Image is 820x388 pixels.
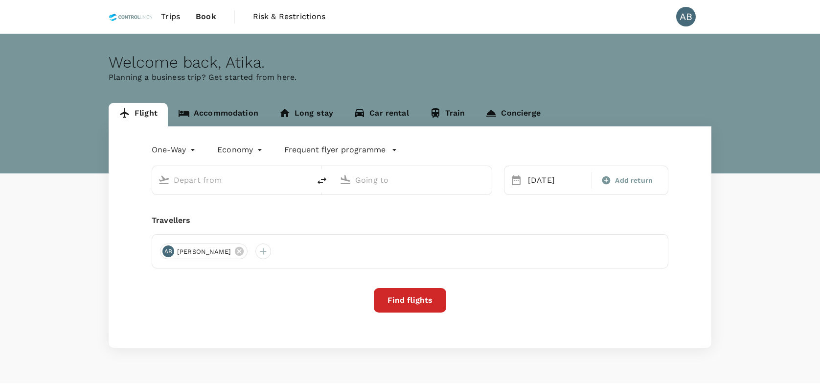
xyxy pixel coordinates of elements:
button: Open [303,179,305,181]
div: AB [676,7,696,26]
button: Open [485,179,487,181]
button: delete [310,169,334,193]
p: Planning a business trip? Get started from here. [109,72,711,83]
button: Frequent flyer programme [284,144,397,156]
div: Welcome back , Atika . [109,53,711,72]
a: Flight [109,103,168,126]
div: AB [162,245,174,257]
div: Economy [217,142,265,158]
input: Depart from [174,172,290,188]
button: Find flights [374,288,446,313]
p: Frequent flyer programme [284,144,386,156]
a: Accommodation [168,103,269,126]
div: Travellers [152,215,668,226]
div: [DATE] [524,170,590,190]
span: Book [196,11,216,23]
span: Risk & Restrictions [253,11,326,23]
a: Long stay [269,103,343,126]
a: Car rental [343,103,419,126]
div: AB[PERSON_NAME] [160,243,248,259]
img: Control Union Malaysia Sdn. Bhd. [109,6,153,27]
a: Concierge [475,103,550,126]
div: One-Way [152,142,198,158]
input: Going to [355,172,471,188]
a: Train [419,103,476,126]
span: Add return [615,175,653,186]
span: Trips [161,11,180,23]
span: [PERSON_NAME] [171,247,237,257]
